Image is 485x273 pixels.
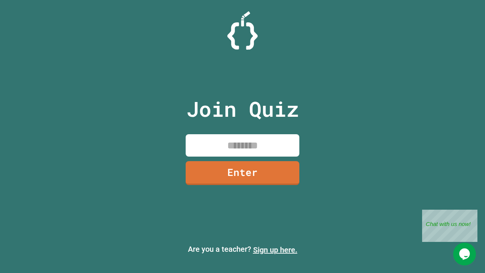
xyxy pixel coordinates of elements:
[253,245,297,254] a: Sign up here.
[453,243,477,265] iframe: chat widget
[422,210,477,242] iframe: chat widget
[6,243,479,256] p: Are you a teacher?
[227,11,258,50] img: Logo.svg
[186,93,299,125] p: Join Quiz
[186,161,299,185] a: Enter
